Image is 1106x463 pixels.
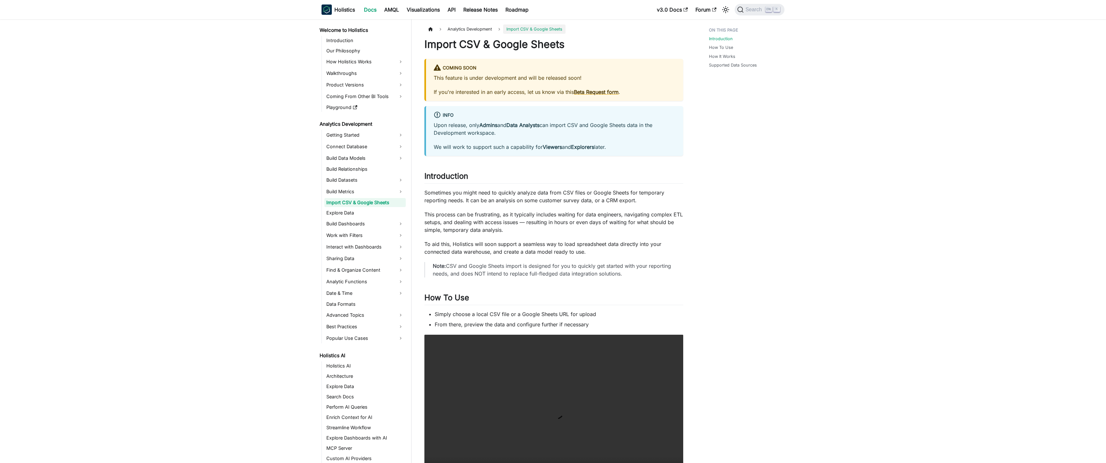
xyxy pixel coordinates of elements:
[444,5,459,15] a: API
[324,91,406,102] a: Coming From Other BI Tools
[744,7,766,13] span: Search
[709,36,733,42] a: Introduction
[324,208,406,217] a: Explore Data
[360,5,380,15] a: Docs
[315,19,412,463] nav: Docs sidebar
[479,122,497,128] strong: Admins
[434,64,675,72] div: Coming Soon
[324,300,406,309] a: Data Formats
[433,262,675,277] p: CSV and Google Sheets import is designed for you to quickly get started with your reporting needs...
[434,88,675,96] p: If you're interested in an early access, let us know via this .
[334,6,355,14] b: Holistics
[574,89,619,95] a: Beta Request form
[318,26,406,35] a: Welcome to Holistics
[653,5,692,15] a: v3.0 Docs
[324,198,406,207] a: Import CSV & Google Sheets
[324,153,406,163] a: Build Data Models
[434,74,675,82] p: This feature is under development and will be released soon!
[324,103,406,112] a: Playground
[435,321,683,328] li: From there, preview the data and configure further if necessary
[318,120,406,129] a: Analytics Development
[709,53,735,59] a: How It Works
[318,351,406,360] a: Holistics AI
[503,24,566,34] span: Import CSV & Google Sheets
[324,80,406,90] a: Product Versions
[324,242,406,252] a: Interact with Dashboards
[380,5,403,15] a: AMQL
[324,454,406,463] a: Custom AI Providers
[424,240,683,256] p: To aid this, Holistics will soon support a seamless way to load spreadsheet data directly into yo...
[324,444,406,453] a: MCP Server
[324,130,406,140] a: Getting Started
[709,44,733,50] a: How To Use
[434,111,675,120] div: info
[435,310,683,318] li: Simply choose a local CSV file or a Google Sheets URL for upload
[444,24,495,34] span: Analytics Development
[324,403,406,412] a: Perform AI Queries
[322,5,332,15] img: Holistics
[324,175,406,185] a: Build Datasets
[434,143,675,151] p: We will work to support such a capability for and later.
[324,288,406,298] a: Date & Time
[324,219,406,229] a: Build Dashboards
[709,62,757,68] a: Supported Data Sources
[324,423,406,432] a: Streamline Workflow
[692,5,720,15] a: Forum
[433,263,446,269] strong: Note:
[459,5,502,15] a: Release Notes
[424,211,683,234] p: This process can be frustrating, as it typically includes waiting for data engineers, navigating ...
[324,322,406,332] a: Best Practices
[324,165,406,174] a: Build Relationships
[324,265,406,275] a: Find & Organize Content
[571,144,594,150] strong: Explorers
[424,171,683,184] h2: Introduction
[324,68,406,78] a: Walkthroughs
[324,141,406,152] a: Connect Database
[434,121,675,137] p: Upon release, only and can import CSV and Google Sheets data in the Development workspace.
[424,24,437,34] a: Home page
[324,57,406,67] a: How Holistics Works
[324,382,406,391] a: Explore Data
[324,36,406,45] a: Introduction
[324,392,406,401] a: Search Docs
[424,189,683,204] p: Sometimes you might need to quickly analyze data from CSV files or Google Sheets for temporary re...
[424,293,683,305] h2: How To Use
[324,372,406,381] a: Architecture
[543,144,562,150] strong: Viewers
[324,310,406,320] a: Advanced Topics
[324,361,406,370] a: Holistics AI
[502,5,532,15] a: Roadmap
[324,433,406,442] a: Explore Dashboards with AI
[324,333,406,343] a: Popular Use Cases
[324,253,406,264] a: Sharing Data
[403,5,444,15] a: Visualizations
[322,5,355,15] a: HolisticsHolistics
[735,4,784,15] button: Search (Ctrl+K)
[506,122,539,128] strong: Data Analysts
[324,186,406,197] a: Build Metrics
[721,5,731,15] button: Switch between dark and light mode (currently light mode)
[324,277,406,287] a: Analytic Functions
[324,46,406,55] a: Our Philosophy
[324,413,406,422] a: Enrich Context for AI
[424,24,683,34] nav: Breadcrumbs
[774,6,780,12] kbd: K
[324,230,406,241] a: Work with Filters
[424,38,683,51] h1: Import CSV & Google Sheets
